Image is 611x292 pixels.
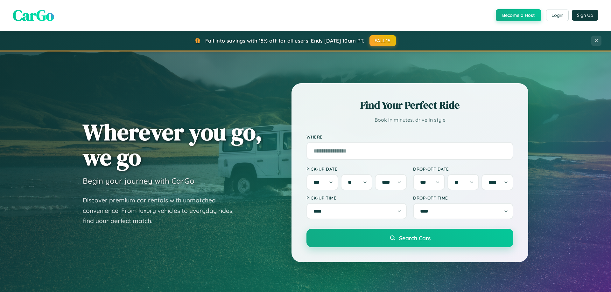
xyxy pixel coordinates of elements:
p: Book in minutes, drive in style [306,115,513,125]
p: Discover premium car rentals with unmatched convenience. From luxury vehicles to everyday rides, ... [83,195,242,226]
button: Sign Up [572,10,598,21]
label: Drop-off Date [413,166,513,172]
button: FALL15 [369,35,396,46]
span: Fall into savings with 15% off for all users! Ends [DATE] 10am PT. [205,37,365,44]
label: Pick-up Date [306,166,407,172]
label: Where [306,134,513,139]
button: Become a Host [496,9,541,21]
span: Search Cars [399,234,431,241]
span: CarGo [13,5,54,26]
label: Pick-up Time [306,195,407,200]
h2: Find Your Perfect Ride [306,98,513,112]
h1: Wherever you go, we go [83,119,262,170]
label: Drop-off Time [413,195,513,200]
button: Search Cars [306,229,513,247]
button: Login [546,10,569,21]
h3: Begin your journey with CarGo [83,176,194,186]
